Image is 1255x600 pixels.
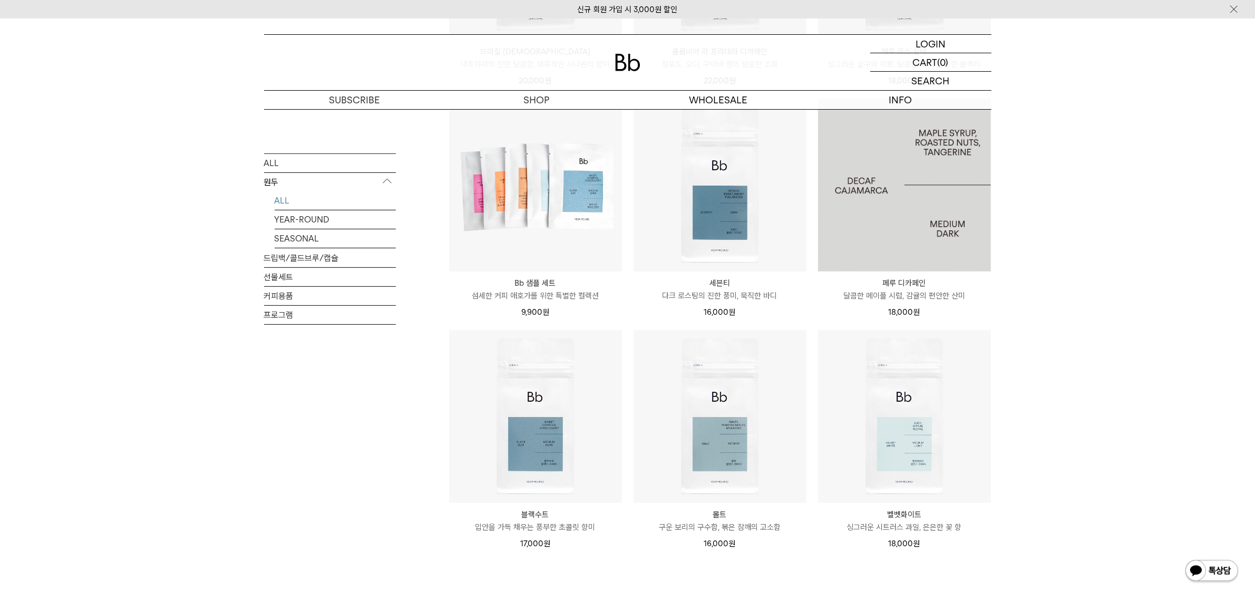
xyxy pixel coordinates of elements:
span: 원 [542,307,549,317]
a: SUBSCRIBE [264,91,446,109]
p: 싱그러운 시트러스 과일, 은은한 꽃 향 [818,521,991,534]
a: SHOP [446,91,628,109]
span: 17,000 [520,539,550,548]
p: (0) [938,53,949,71]
p: 페루 디카페인 [818,277,991,289]
p: 달콤한 메이플 시럽, 감귤의 편안한 산미 [818,289,991,302]
img: 카카오톡 채널 1:1 채팅 버튼 [1184,559,1239,584]
p: 세븐티 [634,277,806,289]
img: 세븐티 [634,99,806,272]
a: 커피용품 [264,286,396,305]
img: 벨벳화이트 [818,330,991,503]
a: LOGIN [870,35,991,53]
a: 페루 디카페인 [818,99,991,272]
a: 선물세트 [264,267,396,286]
a: CART (0) [870,53,991,72]
p: SEARCH [912,72,950,90]
p: 섬세한 커피 애호가를 위한 특별한 컬렉션 [449,289,622,302]
img: 몰트 [634,330,806,503]
a: SEASONAL [275,229,396,247]
p: 몰트 [634,508,806,521]
a: 벨벳화이트 싱그러운 시트러스 과일, 은은한 꽃 향 [818,508,991,534]
span: 16,000 [704,539,736,548]
a: 세븐티 다크 로스팅의 진한 풍미, 묵직한 바디 [634,277,806,302]
p: INFO [810,91,991,109]
a: 드립백/콜드브루/캡슐 [264,248,396,267]
img: 블랙수트 [449,330,622,503]
p: 블랙수트 [449,508,622,521]
span: 원 [913,307,920,317]
a: 몰트 구운 보리의 구수함, 볶은 참깨의 고소함 [634,508,806,534]
p: CART [913,53,938,71]
p: 다크 로스팅의 진한 풍미, 묵직한 바디 [634,289,806,302]
p: 벨벳화이트 [818,508,991,521]
p: WHOLESALE [628,91,810,109]
p: 구운 보리의 구수함, 볶은 참깨의 고소함 [634,521,806,534]
a: 페루 디카페인 달콤한 메이플 시럽, 감귤의 편안한 산미 [818,277,991,302]
img: 로고 [615,54,640,71]
img: Bb 샘플 세트 [449,99,622,272]
p: 원두 [264,172,396,191]
span: 원 [729,307,736,317]
span: 원 [729,539,736,548]
span: 원 [913,539,920,548]
span: 18,000 [889,539,920,548]
p: 입안을 가득 채우는 풍부한 초콜릿 향미 [449,521,622,534]
p: Bb 샘플 세트 [449,277,622,289]
span: 원 [543,539,550,548]
span: 18,000 [889,307,920,317]
a: ALL [275,191,396,209]
a: YEAR-ROUND [275,210,396,228]
a: Bb 샘플 세트 섬세한 커피 애호가를 위한 특별한 컬렉션 [449,277,622,302]
img: 1000000082_add2_057.jpg [818,99,991,272]
span: 16,000 [704,307,736,317]
span: 9,900 [521,307,549,317]
a: 프로그램 [264,305,396,324]
a: ALL [264,153,396,172]
a: 블랙수트 입안을 가득 채우는 풍부한 초콜릿 향미 [449,508,622,534]
a: 신규 회원 가입 시 3,000원 할인 [578,5,678,14]
p: LOGIN [916,35,946,53]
